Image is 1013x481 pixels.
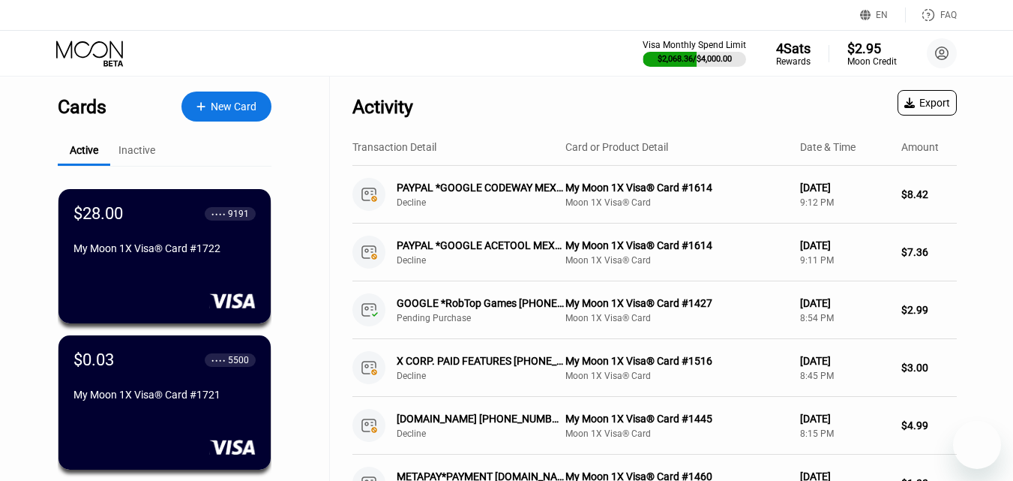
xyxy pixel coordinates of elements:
[397,182,565,194] div: PAYPAL *GOOGLE CODEWAY MEXICO CITY MX
[847,56,897,67] div: Moon Credit
[565,371,788,381] div: Moon 1X Visa® Card
[211,212,226,216] div: ● ● ● ●
[800,313,889,323] div: 8:54 PM
[800,355,889,367] div: [DATE]
[901,362,957,374] div: $3.00
[800,182,889,194] div: [DATE]
[352,141,436,153] div: Transaction Detail
[565,297,788,309] div: My Moon 1X Visa® Card #1427
[860,8,906,23] div: EN
[565,141,668,153] div: Card or Product Detail
[58,335,271,470] div: $0.03● ● ● ●5500My Moon 1X Visa® Card #1721
[847,41,897,67] div: $2.95Moon Credit
[776,41,811,67] div: 4SatsRewards
[70,144,98,156] div: Active
[352,339,957,397] div: X CORP. PAID FEATURES [PHONE_NUMBER] USDeclineMy Moon 1X Visa® Card #1516Moon 1X Visa® Card[DATE]...
[73,242,256,254] div: My Moon 1X Visa® Card #1722
[901,188,957,200] div: $8.42
[800,197,889,208] div: 9:12 PM
[565,313,788,323] div: Moon 1X Visa® Card
[565,413,788,425] div: My Moon 1X Visa® Card #1445
[58,189,271,323] div: $28.00● ● ● ●9191My Moon 1X Visa® Card #1722
[800,141,856,153] div: Date & Time
[901,419,957,431] div: $4.99
[565,355,788,367] div: My Moon 1X Visa® Card #1516
[847,41,897,56] div: $2.95
[898,90,957,116] div: Export
[800,371,889,381] div: 8:45 PM
[800,413,889,425] div: [DATE]
[901,304,957,316] div: $2.99
[73,389,256,401] div: My Moon 1X Visa® Card #1721
[800,297,889,309] div: [DATE]
[800,255,889,266] div: 9:11 PM
[397,413,565,425] div: [DOMAIN_NAME] [PHONE_NUMBER] US
[211,101,256,113] div: New Card
[643,40,746,50] div: Visa Monthly Spend Limit
[397,313,577,323] div: Pending Purchase
[397,239,565,251] div: PAYPAL *GOOGLE ACETOOL MEXICO CITY MX
[352,281,957,339] div: GOOGLE *RobTop Games [PHONE_NUMBER] [GEOGRAPHIC_DATA]Pending PurchaseMy Moon 1X Visa® Card #1427M...
[352,397,957,455] div: [DOMAIN_NAME] [PHONE_NUMBER] USDeclineMy Moon 1X Visa® Card #1445Moon 1X Visa® Card[DATE]8:15 PM$...
[352,224,957,281] div: PAYPAL *GOOGLE ACETOOL MEXICO CITY MXDeclineMy Moon 1X Visa® Card #1614Moon 1X Visa® Card[DATE]9:...
[228,355,249,365] div: 5500
[211,358,226,362] div: ● ● ● ●
[876,10,888,20] div: EN
[397,255,577,266] div: Decline
[73,350,114,369] div: $0.03
[118,144,155,156] div: Inactive
[565,182,788,194] div: My Moon 1X Visa® Card #1614
[397,355,565,367] div: X CORP. PAID FEATURES [PHONE_NUMBER] US
[953,421,1001,469] iframe: Button to launch messaging window, conversation in progress
[940,10,957,20] div: FAQ
[228,209,249,219] div: 9191
[643,40,746,67] div: Visa Monthly Spend Limit$2,068.36/$4,000.00
[901,141,939,153] div: Amount
[906,8,957,23] div: FAQ
[565,239,788,251] div: My Moon 1X Visa® Card #1614
[73,204,123,223] div: $28.00
[658,54,732,64] div: $2,068.36 / $4,000.00
[776,41,811,56] div: 4 Sats
[397,371,577,381] div: Decline
[181,92,271,122] div: New Card
[565,255,788,266] div: Moon 1X Visa® Card
[565,428,788,439] div: Moon 1X Visa® Card
[800,428,889,439] div: 8:15 PM
[58,96,106,118] div: Cards
[776,56,811,67] div: Rewards
[352,166,957,224] div: PAYPAL *GOOGLE CODEWAY MEXICO CITY MXDeclineMy Moon 1X Visa® Card #1614Moon 1X Visa® Card[DATE]9:...
[352,96,413,118] div: Activity
[397,197,577,208] div: Decline
[901,246,957,258] div: $7.36
[904,97,950,109] div: Export
[397,297,565,309] div: GOOGLE *RobTop Games [PHONE_NUMBER] [GEOGRAPHIC_DATA]
[800,239,889,251] div: [DATE]
[397,428,577,439] div: Decline
[565,197,788,208] div: Moon 1X Visa® Card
